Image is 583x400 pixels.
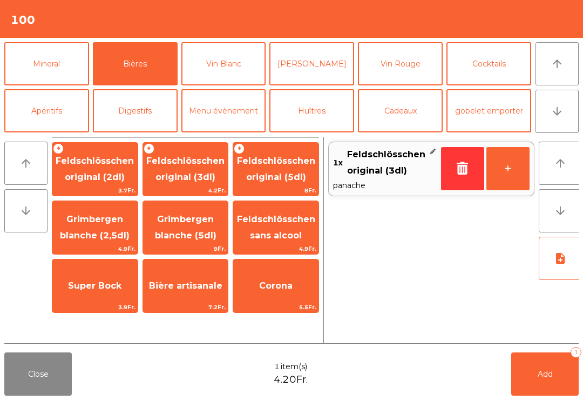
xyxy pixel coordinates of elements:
span: panache [333,179,437,191]
span: 1 [274,361,280,372]
button: Digestifs [93,89,178,132]
span: Feldschlösschen sans alcool [237,214,315,241]
i: note_add [554,252,567,265]
span: Corona [259,281,293,291]
button: Huîtres [269,89,354,132]
span: + [144,143,154,154]
span: 3.9Fr. [52,302,138,312]
h4: 100 [11,12,35,28]
span: Feldschlösschen original (5dl) [237,156,315,182]
span: 4.2Fr. [143,185,228,196]
button: arrow_downward [4,189,48,232]
span: 4.20Fr. [274,372,308,387]
span: 9Fr. [143,244,228,254]
span: Add [538,369,553,379]
i: arrow_upward [551,57,564,70]
button: Vin Blanc [181,42,266,85]
button: Bières [93,42,178,85]
span: item(s) [281,361,307,372]
button: Cadeaux [358,89,443,132]
span: 4.9Fr. [52,244,138,254]
i: arrow_upward [19,157,32,170]
button: Mineral [4,42,89,85]
button: Close [4,352,72,396]
button: arrow_upward [539,142,582,185]
button: arrow_upward [4,142,48,185]
button: arrow_downward [535,90,579,133]
span: 7.2Fr. [143,302,228,312]
span: Feldschlösschen original (2dl) [56,156,134,182]
button: arrow_upward [535,42,579,85]
span: Feldschlösschen original (3dl) [347,146,425,179]
span: Grimbergen blanche (5dl) [155,214,216,241]
span: 5.5Fr. [233,302,318,312]
span: 3.7Fr. [52,185,138,196]
button: + [486,147,530,190]
button: [PERSON_NAME] [269,42,354,85]
span: + [53,143,64,154]
button: arrow_downward [539,189,582,232]
i: arrow_downward [554,204,567,217]
i: arrow_downward [19,204,32,217]
span: Feldschlösschen original (3dl) [146,156,225,182]
span: + [234,143,245,154]
button: Vin Rouge [358,42,443,85]
button: Apéritifs [4,89,89,132]
span: 4.9Fr. [233,244,318,254]
i: arrow_downward [551,105,564,118]
span: Grimbergen blanche (2,5dl) [60,214,130,241]
button: Add1 [511,352,579,396]
button: note_add [539,237,582,280]
i: arrow_upward [554,157,567,170]
button: Menu évènement [181,89,266,132]
button: gobelet emporter [446,89,531,132]
button: Cocktails [446,42,531,85]
span: 1x [333,146,343,179]
span: Super Bock [68,281,121,291]
span: Bière artisanale [149,281,222,291]
span: 8Fr. [233,185,318,196]
div: 1 [571,347,581,358]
